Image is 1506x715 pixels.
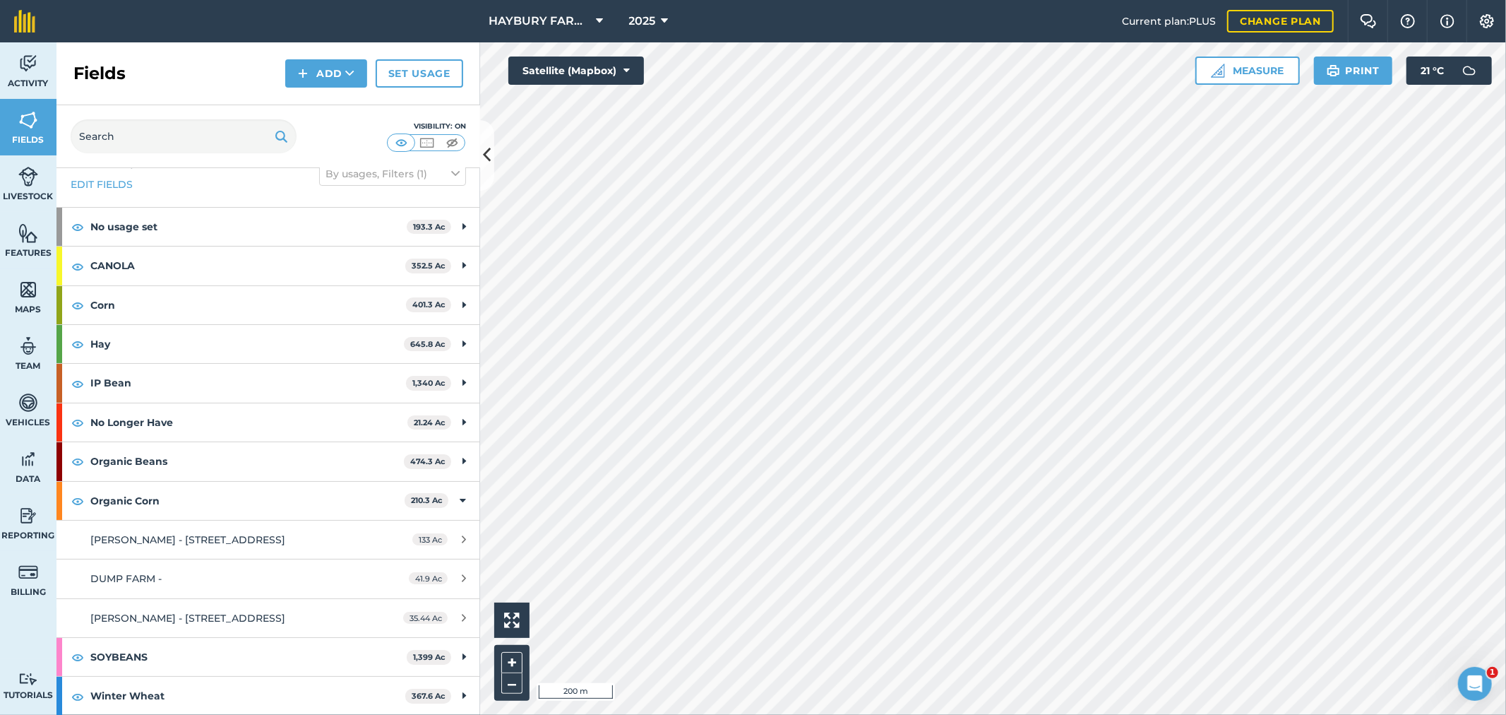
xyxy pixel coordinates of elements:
strong: 352.5 Ac [412,261,446,271]
strong: 367.6 Ac [412,691,446,701]
img: svg+xml;base64,PD94bWwgdmVyc2lvbj0iMS4wIiBlbmNvZGluZz0idXRmLTgiPz4KPCEtLSBHZW5lcmF0b3I6IEFkb2JlIE... [18,392,38,413]
div: CANOLA352.5 Ac [56,247,480,285]
strong: 1,340 Ac [412,378,446,388]
a: [PERSON_NAME] - [STREET_ADDRESS]133 Ac [56,521,480,559]
span: [PERSON_NAME] - [STREET_ADDRESS] [90,612,285,625]
img: svg+xml;base64,PHN2ZyB4bWxucz0iaHR0cDovL3d3dy53My5vcmcvMjAwMC9zdmciIHdpZHRoPSIxOCIgaGVpZ2h0PSIyNC... [71,297,84,314]
button: By usages, Filters (1) [319,162,466,185]
a: DUMP FARM -41.9 Ac [56,560,480,598]
img: svg+xml;base64,PD94bWwgdmVyc2lvbj0iMS4wIiBlbmNvZGluZz0idXRmLTgiPz4KPCEtLSBHZW5lcmF0b3I6IEFkb2JlIE... [18,166,38,187]
button: Add [285,59,367,88]
div: Organic Beans474.3 Ac [56,442,480,480]
img: svg+xml;base64,PHN2ZyB4bWxucz0iaHR0cDovL3d3dy53My5vcmcvMjAwMC9zdmciIHdpZHRoPSI1NiIgaGVpZ2h0PSI2MC... [18,279,38,300]
span: 41.9 Ac [409,572,448,584]
span: 1 [1487,667,1498,678]
img: svg+xml;base64,PHN2ZyB4bWxucz0iaHR0cDovL3d3dy53My5vcmcvMjAwMC9zdmciIHdpZHRoPSI1MCIgaGVpZ2h0PSI0MC... [393,136,410,150]
img: svg+xml;base64,PHN2ZyB4bWxucz0iaHR0cDovL3d3dy53My5vcmcvMjAwMC9zdmciIHdpZHRoPSI1MCIgaGVpZ2h0PSI0MC... [443,136,461,150]
strong: SOYBEANS [90,638,407,676]
button: 21 °C [1406,57,1492,85]
strong: IP Bean [90,364,406,402]
img: svg+xml;base64,PHN2ZyB4bWxucz0iaHR0cDovL3d3dy53My5vcmcvMjAwMC9zdmciIHdpZHRoPSIxOCIgaGVpZ2h0PSIyNC... [71,492,84,509]
img: svg+xml;base64,PD94bWwgdmVyc2lvbj0iMS4wIiBlbmNvZGluZz0idXRmLTgiPz4KPCEtLSBHZW5lcmF0b3I6IEFkb2JlIE... [18,336,38,357]
img: svg+xml;base64,PD94bWwgdmVyc2lvbj0iMS4wIiBlbmNvZGluZz0idXRmLTgiPz4KPCEtLSBHZW5lcmF0b3I6IEFkb2JlIE... [18,562,38,583]
strong: Organic Beans [90,442,404,480]
strong: 193.3 Ac [413,222,446,232]
img: svg+xml;base64,PHN2ZyB4bWxucz0iaHR0cDovL3d3dy53My5vcmcvMjAwMC9zdmciIHdpZHRoPSIxOCIgaGVpZ2h0PSIyNC... [71,453,84,470]
img: svg+xml;base64,PHN2ZyB4bWxucz0iaHR0cDovL3d3dy53My5vcmcvMjAwMC9zdmciIHdpZHRoPSIxOCIgaGVpZ2h0PSIyNC... [71,258,84,275]
img: svg+xml;base64,PHN2ZyB4bWxucz0iaHR0cDovL3d3dy53My5vcmcvMjAwMC9zdmciIHdpZHRoPSIxOCIgaGVpZ2h0PSIyNC... [71,375,84,392]
div: SOYBEANS1,399 Ac [56,638,480,676]
strong: Organic Corn [90,482,405,520]
strong: No usage set [90,208,407,246]
span: 2025 [629,13,656,30]
img: svg+xml;base64,PHN2ZyB4bWxucz0iaHR0cDovL3d3dy53My5vcmcvMjAwMC9zdmciIHdpZHRoPSIxOCIgaGVpZ2h0PSIyNC... [71,218,84,235]
div: Hay645.8 Ac [56,325,480,363]
img: Ruler icon [1211,64,1225,78]
h2: Fields [73,62,126,85]
button: – [501,673,522,694]
img: fieldmargin Logo [14,10,35,32]
img: svg+xml;base64,PHN2ZyB4bWxucz0iaHR0cDovL3d3dy53My5vcmcvMjAwMC9zdmciIHdpZHRoPSIxOSIgaGVpZ2h0PSIyNC... [275,128,288,145]
img: svg+xml;base64,PHN2ZyB4bWxucz0iaHR0cDovL3d3dy53My5vcmcvMjAwMC9zdmciIHdpZHRoPSIxNyIgaGVpZ2h0PSIxNy... [1440,13,1454,30]
div: No Longer Have21.24 Ac [56,403,480,442]
span: DUMP FARM - [90,572,162,585]
img: svg+xml;base64,PHN2ZyB4bWxucz0iaHR0cDovL3d3dy53My5vcmcvMjAwMC9zdmciIHdpZHRoPSIxOCIgaGVpZ2h0PSIyNC... [71,688,84,705]
strong: 401.3 Ac [412,300,446,309]
img: svg+xml;base64,PD94bWwgdmVyc2lvbj0iMS4wIiBlbmNvZGluZz0idXRmLTgiPz4KPCEtLSBHZW5lcmF0b3I6IEFkb2JlIE... [18,449,38,470]
strong: 645.8 Ac [410,339,446,349]
img: svg+xml;base64,PHN2ZyB4bWxucz0iaHR0cDovL3d3dy53My5vcmcvMjAwMC9zdmciIHdpZHRoPSIxOCIgaGVpZ2h0PSIyNC... [71,414,84,431]
div: No usage set193.3 Ac [56,208,480,246]
a: [PERSON_NAME] - [STREET_ADDRESS]35.44 Ac [56,599,480,637]
span: [PERSON_NAME] - [STREET_ADDRESS] [90,533,285,546]
div: Corn401.3 Ac [56,286,480,324]
img: svg+xml;base64,PHN2ZyB4bWxucz0iaHR0cDovL3d3dy53My5vcmcvMjAwMC9zdmciIHdpZHRoPSI1NiIgaGVpZ2h0PSI2MC... [18,110,38,131]
a: Edit fields [71,177,133,192]
strong: Hay [90,325,404,363]
div: Winter Wheat367.6 Ac [56,677,480,715]
button: Print [1314,57,1393,85]
img: Two speech bubbles overlapping with the left bubble in the forefront [1360,14,1377,28]
span: Current plan : PLUS [1122,13,1216,29]
img: svg+xml;base64,PHN2ZyB4bWxucz0iaHR0cDovL3d3dy53My5vcmcvMjAwMC9zdmciIHdpZHRoPSI1NiIgaGVpZ2h0PSI2MC... [18,223,38,244]
strong: 210.3 Ac [411,495,443,505]
img: svg+xml;base64,PD94bWwgdmVyc2lvbj0iMS4wIiBlbmNvZGluZz0idXRmLTgiPz4KPCEtLSBHZW5lcmF0b3I6IEFkb2JlIE... [18,673,38,686]
button: + [501,652,522,673]
div: Organic Corn210.3 Ac [56,482,480,520]
button: Measure [1195,57,1300,85]
img: A question mark icon [1399,14,1416,28]
span: HAYBURY FARMS INC [489,13,591,30]
span: 35.44 Ac [403,612,448,624]
strong: Winter Wheat [90,677,405,715]
strong: CANOLA [90,247,405,285]
strong: No Longer Have [90,403,407,442]
img: svg+xml;base64,PD94bWwgdmVyc2lvbj0iMS4wIiBlbmNvZGluZz0idXRmLTgiPz4KPCEtLSBHZW5lcmF0b3I6IEFkb2JlIE... [18,53,38,74]
img: svg+xml;base64,PD94bWwgdmVyc2lvbj0iMS4wIiBlbmNvZGluZz0idXRmLTgiPz4KPCEtLSBHZW5lcmF0b3I6IEFkb2JlIE... [1455,57,1483,85]
input: Search [71,119,297,153]
img: svg+xml;base64,PHN2ZyB4bWxucz0iaHR0cDovL3d3dy53My5vcmcvMjAwMC9zdmciIHdpZHRoPSI1MCIgaGVpZ2h0PSI0MC... [418,136,436,150]
img: Four arrows, one pointing top left, one top right, one bottom right and the last bottom left [504,613,520,628]
strong: 21.24 Ac [414,418,446,427]
img: svg+xml;base64,PHN2ZyB4bWxucz0iaHR0cDovL3d3dy53My5vcmcvMjAwMC9zdmciIHdpZHRoPSIxOCIgaGVpZ2h0PSIyNC... [71,649,84,666]
a: Change plan [1227,10,1334,32]
span: 21 ° C [1421,57,1444,85]
a: Set usage [376,59,463,88]
img: svg+xml;base64,PHN2ZyB4bWxucz0iaHR0cDovL3d3dy53My5vcmcvMjAwMC9zdmciIHdpZHRoPSIxNCIgaGVpZ2h0PSIyNC... [298,65,308,82]
strong: 1,399 Ac [413,652,446,662]
img: A cog icon [1478,14,1495,28]
img: svg+xml;base64,PHN2ZyB4bWxucz0iaHR0cDovL3d3dy53My5vcmcvMjAwMC9zdmciIHdpZHRoPSIxOSIgaGVpZ2h0PSIyNC... [1327,62,1340,79]
img: svg+xml;base64,PHN2ZyB4bWxucz0iaHR0cDovL3d3dy53My5vcmcvMjAwMC9zdmciIHdpZHRoPSIxOCIgaGVpZ2h0PSIyNC... [71,336,84,353]
div: IP Bean1,340 Ac [56,364,480,402]
iframe: Intercom live chat [1458,667,1492,701]
span: 133 Ac [412,533,448,545]
div: Visibility: On [387,121,466,132]
img: svg+xml;base64,PD94bWwgdmVyc2lvbj0iMS4wIiBlbmNvZGluZz0idXRmLTgiPz4KPCEtLSBHZW5lcmF0b3I6IEFkb2JlIE... [18,505,38,526]
strong: Corn [90,286,406,324]
strong: 474.3 Ac [410,456,446,466]
button: Satellite (Mapbox) [508,57,644,85]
